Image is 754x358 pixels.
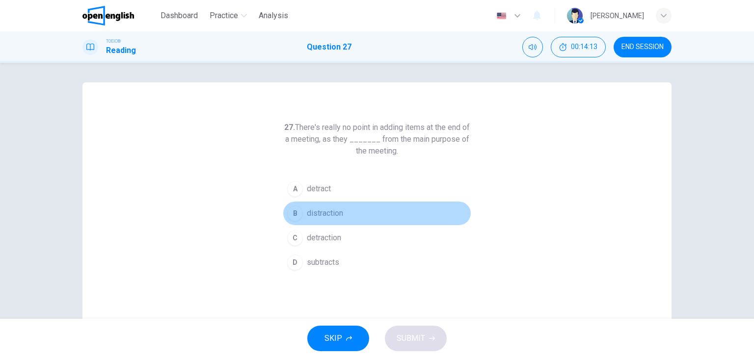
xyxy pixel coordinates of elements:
div: Mute [522,37,543,57]
button: Adetract [283,177,471,201]
span: Dashboard [161,10,198,22]
span: Practice [210,10,238,22]
div: C [287,230,303,246]
span: Analysis [259,10,288,22]
button: SKIP [307,326,369,351]
a: OpenEnglish logo [82,6,157,26]
button: Bdistraction [283,201,471,226]
span: END SESSION [621,43,664,51]
span: detract [307,183,331,195]
div: Hide [551,37,606,57]
button: END SESSION [614,37,672,57]
span: detraction [307,232,341,244]
span: subtracts [307,256,339,268]
img: Profile picture [567,8,583,24]
button: Practice [206,7,251,25]
button: Dashboard [157,7,202,25]
div: A [287,181,303,197]
h1: Reading [106,45,136,56]
img: en [495,12,508,20]
span: TOEIC® [106,38,121,45]
button: Cdetraction [283,226,471,250]
button: Dsubtracts [283,250,471,275]
h6: There's really no point in adding items at the end of a meeting, as they _______ from the main pu... [283,122,471,157]
span: distraction [307,207,343,219]
div: B [287,205,303,221]
span: SKIP [324,332,342,345]
h1: Question 27 [307,41,351,53]
strong: 27. [284,123,295,132]
div: [PERSON_NAME] [591,10,644,22]
div: D [287,255,303,270]
button: Analysis [255,7,292,25]
span: 00:14:13 [571,43,597,51]
button: 00:14:13 [551,37,606,57]
img: OpenEnglish logo [82,6,134,26]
